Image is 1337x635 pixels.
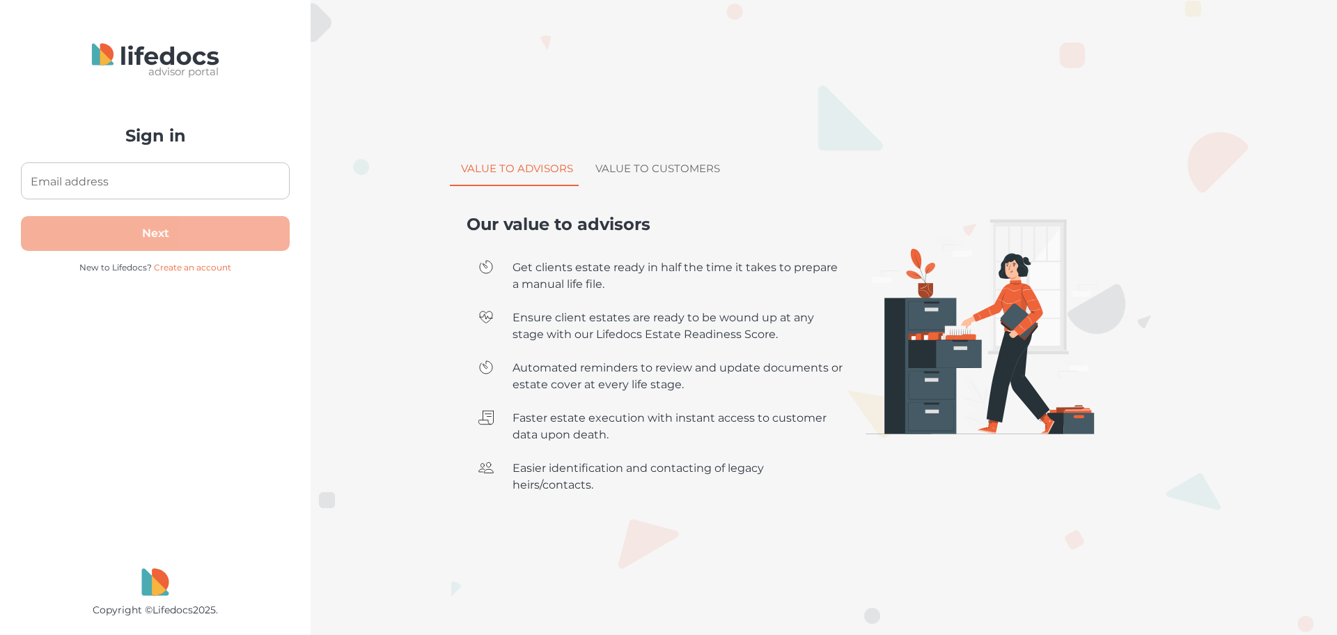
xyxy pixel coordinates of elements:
[154,262,231,273] a: Create an account
[467,214,855,234] h3: Our value to advisors
[513,309,844,343] span: Ensure client estates are ready to be wound up at any stage with our Lifedocs Estate Readiness Sc...
[93,602,218,618] p: Copyright © Lifedocs 2025 .
[513,460,844,494] span: Easier identification and contacting of legacy heirs/contacts.
[584,153,731,186] button: Value to customers
[21,125,290,146] h3: Sign in
[513,360,844,393] span: Automated reminders to review and update documents or estate cover at every life stage.
[513,410,844,443] span: Faster estate execution with instant access to customer data upon death.
[450,153,1337,186] div: advisors and customer value tabs
[21,262,290,273] p: New to Lifedocs?
[450,153,584,186] button: Value to advisors
[76,67,219,77] div: advisor portal
[513,259,844,293] span: Get clients estate ready in half the time it takes to prepare a manual life file.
